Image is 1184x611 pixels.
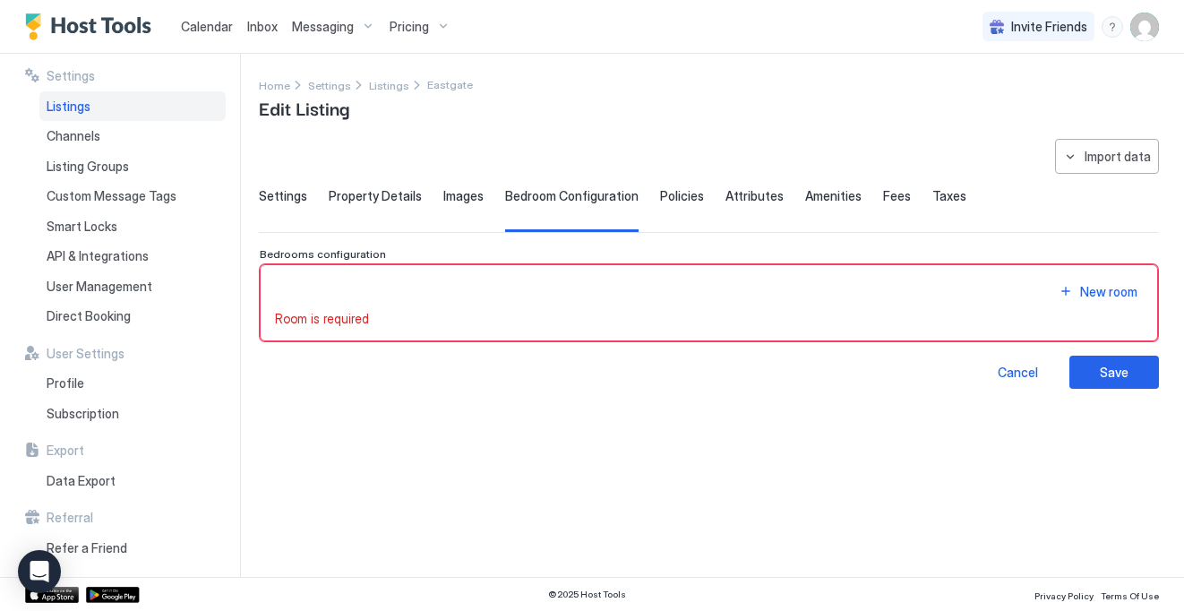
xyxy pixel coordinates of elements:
span: Smart Locks [47,219,117,235]
a: Host Tools Logo [25,13,159,40]
span: Settings [47,68,95,84]
span: Images [443,188,484,204]
span: Direct Booking [47,308,131,324]
a: Listings [369,75,409,94]
button: Cancel [973,356,1062,389]
span: Referral [47,510,93,526]
button: Import data [1055,139,1159,174]
span: Messaging [292,19,354,35]
a: App Store [25,587,79,603]
a: Subscription [39,399,226,429]
div: Breadcrumb [369,75,409,94]
span: Channels [47,128,100,144]
a: Direct Booking [39,301,226,331]
a: Google Play Store [86,587,140,603]
span: Invite Friends [1011,19,1087,35]
span: Custom Message Tags [47,188,176,204]
a: User Management [39,271,226,302]
span: Terms Of Use [1101,590,1159,601]
span: Bedroom Configuration [505,188,639,204]
span: Property Details [329,188,422,204]
span: Policies [660,188,704,204]
span: Calendar [181,19,233,34]
span: Inbox [247,19,278,34]
span: © 2025 Host Tools [548,589,626,600]
a: Privacy Policy [1034,585,1094,604]
a: Refer a Friend [39,533,226,564]
span: Amenities [805,188,862,204]
div: Import data [1085,147,1151,166]
span: Listings [47,99,90,115]
span: Settings [259,188,307,204]
div: menu [1102,16,1123,38]
span: Fees [883,188,911,204]
span: Settings [308,79,351,92]
a: Channels [39,121,226,151]
span: Data Export [47,473,116,489]
span: Listing Groups [47,159,129,175]
span: User Management [47,279,152,295]
div: Save [1100,363,1128,382]
a: Listing Groups [39,151,226,182]
span: Privacy Policy [1034,590,1094,601]
span: Export [47,443,84,459]
a: Data Export [39,466,226,496]
span: Profile [47,375,84,392]
a: Inbox [247,17,278,36]
a: Smart Locks [39,211,226,242]
div: Open Intercom Messenger [18,550,61,593]
span: Home [259,79,290,92]
span: API & Integrations [47,248,149,264]
div: Cancel [998,363,1038,382]
span: Subscription [47,406,119,422]
a: Profile [39,368,226,399]
div: Breadcrumb [308,75,351,94]
div: Breadcrumb [259,75,290,94]
a: Listings [39,91,226,122]
div: New room [1080,282,1137,301]
span: Refer a Friend [47,540,127,556]
span: Room is required [275,311,369,327]
a: Terms Of Use [1101,585,1159,604]
span: Edit Listing [259,94,349,121]
span: Attributes [725,188,784,204]
a: Home [259,75,290,94]
span: Bedrooms configuration [260,247,386,261]
a: Custom Message Tags [39,181,226,211]
span: Taxes [932,188,966,204]
span: Breadcrumb [427,78,473,91]
a: Calendar [181,17,233,36]
a: Settings [308,75,351,94]
span: Pricing [390,19,429,35]
button: Save [1069,356,1159,389]
button: New room [1053,280,1143,304]
div: User profile [1130,13,1159,41]
a: API & Integrations [39,241,226,271]
span: User Settings [47,346,124,362]
span: Listings [369,79,409,92]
